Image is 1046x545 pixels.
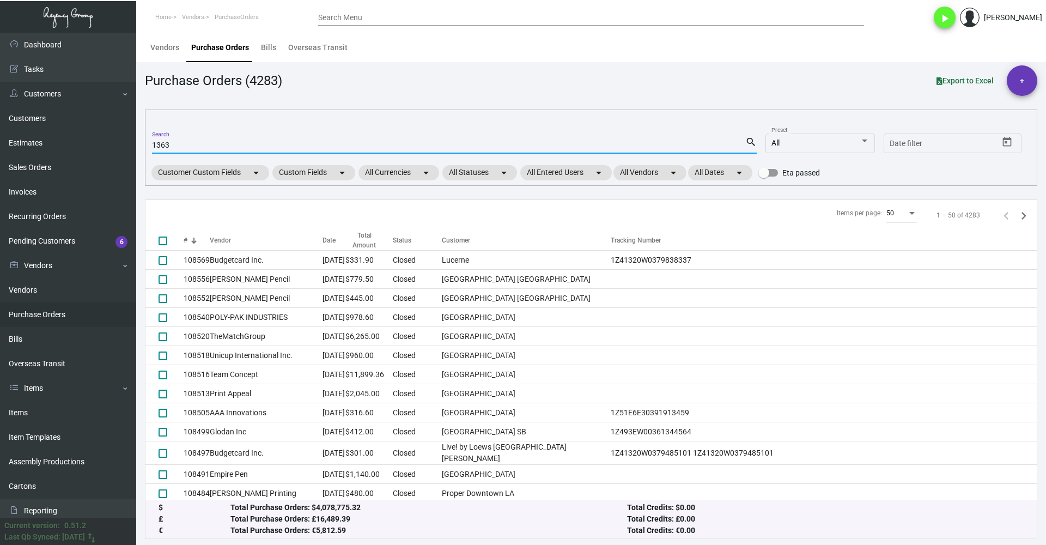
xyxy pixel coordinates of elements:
[184,422,210,441] td: 108499
[230,502,627,514] div: Total Purchase Orders: $4,078,775.32
[1015,207,1032,224] button: Next page
[442,441,610,465] td: Live! by Loews [GEOGRAPHIC_DATA][PERSON_NAME]
[184,235,187,245] div: #
[358,165,439,180] mat-chip: All Currencies
[345,327,393,346] td: $6,265.00
[323,403,345,422] td: [DATE]
[442,422,610,441] td: [GEOGRAPHIC_DATA] SB
[210,346,323,365] td: Unicup International Inc.
[323,484,345,503] td: [DATE]
[323,270,345,289] td: [DATE]
[627,525,1024,537] div: Total Credits: €0.00
[345,308,393,327] td: $978.60
[393,365,442,384] td: Closed
[1007,65,1037,96] button: +
[288,42,348,53] div: Overseas Transit
[442,235,610,245] div: Customer
[4,531,85,543] div: Last Qb Synced: [DATE]
[611,235,1037,245] div: Tracking Number
[230,525,627,537] div: Total Purchase Orders: €5,812.59
[184,235,210,245] div: #
[345,231,393,250] div: Total Amount
[210,484,323,503] td: [PERSON_NAME] Printing
[393,308,442,327] td: Closed
[442,346,610,365] td: [GEOGRAPHIC_DATA]
[688,165,752,180] mat-chip: All Dates
[184,365,210,384] td: 108516
[210,327,323,346] td: TheMatchGroup
[210,384,323,403] td: Print Appeal
[323,465,345,484] td: [DATE]
[998,207,1015,224] button: Previous page
[928,71,1002,90] button: Export to Excel
[184,327,210,346] td: 108520
[837,208,882,218] div: Items per page:
[272,165,355,180] mat-chip: Custom Fields
[442,327,610,346] td: [GEOGRAPHIC_DATA]
[210,235,323,245] div: Vendor
[323,346,345,365] td: [DATE]
[184,289,210,308] td: 108552
[210,465,323,484] td: Empire Pen
[345,251,393,270] td: $331.90
[210,441,323,465] td: Budgetcard Inc.
[184,484,210,503] td: 108484
[151,165,269,180] mat-chip: Customer Custom Fields
[984,12,1042,23] div: [PERSON_NAME]
[184,270,210,289] td: 108556
[442,308,610,327] td: [GEOGRAPHIC_DATA]
[210,235,231,245] div: Vendor
[393,384,442,403] td: Closed
[210,270,323,289] td: [PERSON_NAME] Pencil
[345,465,393,484] td: $1,140.00
[442,365,610,384] td: [GEOGRAPHIC_DATA]
[345,346,393,365] td: $960.00
[323,422,345,441] td: [DATE]
[323,289,345,308] td: [DATE]
[936,76,994,85] span: Export to Excel
[393,327,442,346] td: Closed
[184,251,210,270] td: 108569
[323,235,345,245] div: Date
[886,210,917,217] mat-select: Items per page:
[159,514,230,525] div: £
[442,235,470,245] div: Customer
[210,289,323,308] td: [PERSON_NAME] Pencil
[497,166,510,179] mat-icon: arrow_drop_down
[345,384,393,403] td: $2,045.00
[261,42,276,53] div: Bills
[345,484,393,503] td: $480.00
[442,165,517,180] mat-chip: All Statuses
[345,365,393,384] td: $11,899.36
[230,514,627,525] div: Total Purchase Orders: £16,489.39
[934,7,956,28] button: play_arrow
[960,8,980,27] img: admin@bootstrapmaster.com
[336,166,349,179] mat-icon: arrow_drop_down
[393,422,442,441] td: Closed
[442,465,610,484] td: [GEOGRAPHIC_DATA]
[345,441,393,465] td: $301.00
[155,14,172,21] span: Home
[323,441,345,465] td: [DATE]
[159,525,230,537] div: €
[145,71,282,90] div: Purchase Orders (4283)
[611,403,1037,422] td: 1Z51E6E30391913459
[745,136,757,149] mat-icon: search
[936,210,980,220] div: 1 – 50 of 4283
[592,166,605,179] mat-icon: arrow_drop_down
[184,346,210,365] td: 108518
[933,140,985,148] input: End date
[627,514,1024,525] div: Total Credits: £0.00
[345,422,393,441] td: $412.00
[611,251,1037,270] td: 1Z41320W0379838337
[210,403,323,422] td: AAA Innovations
[159,502,230,514] div: $
[345,270,393,289] td: $779.50
[64,520,86,531] div: 0.51.2
[733,166,746,179] mat-icon: arrow_drop_down
[393,441,442,465] td: Closed
[184,465,210,484] td: 108491
[782,166,820,179] span: Eta passed
[611,441,1037,465] td: 1Z41320W0379485101 1Z41320W0379485101
[150,42,179,53] div: Vendors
